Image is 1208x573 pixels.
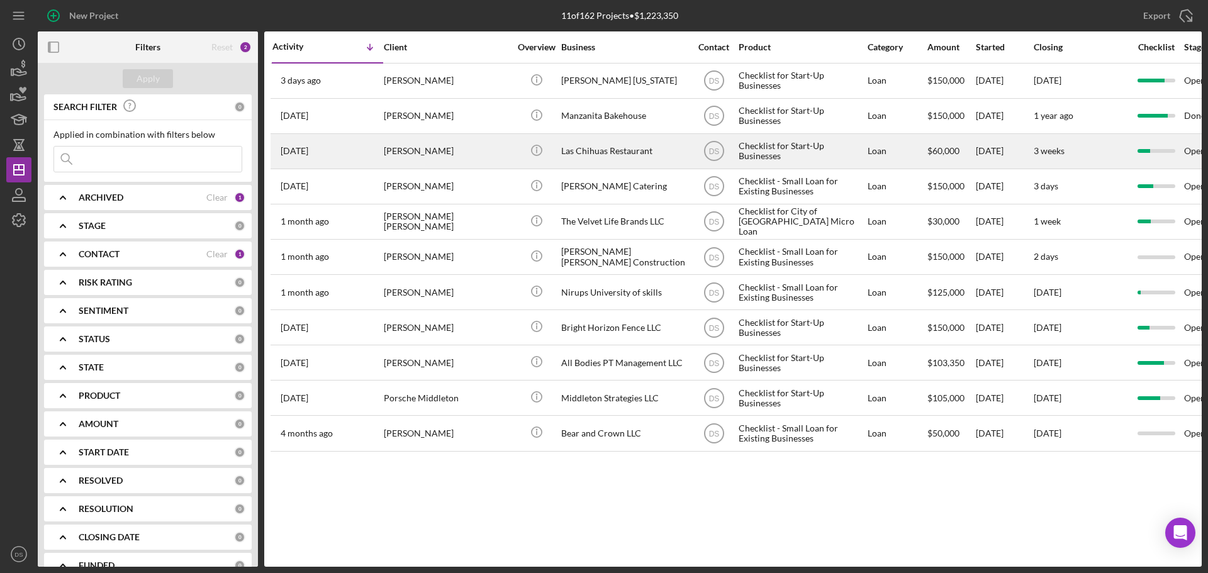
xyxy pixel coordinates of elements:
[79,419,118,429] b: AMOUNT
[976,346,1032,379] div: [DATE]
[234,248,245,260] div: 1
[868,205,926,238] div: Loan
[206,249,228,259] div: Clear
[384,205,510,238] div: [PERSON_NAME] [PERSON_NAME]
[234,277,245,288] div: 0
[79,391,120,401] b: PRODUCT
[79,221,106,231] b: STAGE
[1034,251,1058,262] time: 2 days
[53,130,242,140] div: Applied in combination with filters below
[1131,3,1202,28] button: Export
[561,99,687,133] div: Manzanita Bakehouse
[1034,42,1128,52] div: Closing
[272,42,328,52] div: Activity
[1143,3,1170,28] div: Export
[739,381,864,414] div: Checklist for Start-Up Businesses
[708,182,719,191] text: DS
[211,42,233,52] div: Reset
[1034,145,1065,156] time: 3 weeks
[135,42,160,52] b: Filters
[927,346,975,379] div: $103,350
[1034,287,1061,298] time: [DATE]
[6,542,31,567] button: DS
[234,503,245,515] div: 0
[927,275,975,309] div: $125,000
[234,220,245,231] div: 0
[234,305,245,316] div: 0
[868,170,926,203] div: Loan
[927,42,975,52] div: Amount
[281,111,308,121] time: 2025-08-21 04:05
[739,99,864,133] div: Checklist for Start-Up Businesses
[561,170,687,203] div: [PERSON_NAME] Catering
[384,170,510,203] div: [PERSON_NAME]
[739,275,864,309] div: Checklist - Small Loan for Existing Businesses
[281,75,321,86] time: 2025-08-24 17:48
[561,42,687,52] div: Business
[561,240,687,274] div: [PERSON_NAME] [PERSON_NAME] Construction
[281,252,329,262] time: 2025-07-15 20:17
[79,277,132,287] b: RISK RATING
[976,42,1032,52] div: Started
[927,311,975,344] div: $150,000
[234,390,245,401] div: 0
[38,3,131,28] button: New Project
[739,311,864,344] div: Checklist for Start-Up Businesses
[79,532,140,542] b: CLOSING DATE
[739,416,864,450] div: Checklist - Small Loan for Existing Businesses
[1129,42,1183,52] div: Checklist
[739,135,864,168] div: Checklist for Start-Up Businesses
[281,146,308,156] time: 2025-08-19 17:07
[927,170,975,203] div: $150,000
[53,102,117,112] b: SEARCH FILTER
[708,323,719,332] text: DS
[868,275,926,309] div: Loan
[868,346,926,379] div: Loan
[1034,110,1073,121] time: 1 year ago
[384,416,510,450] div: [PERSON_NAME]
[868,64,926,97] div: Loan
[739,64,864,97] div: Checklist for Start-Up Businesses
[708,253,719,262] text: DS
[868,311,926,344] div: Loan
[1034,322,1061,333] time: [DATE]
[976,64,1032,97] div: [DATE]
[708,112,719,121] text: DS
[1034,357,1061,368] time: [DATE]
[281,181,308,191] time: 2025-07-28 17:39
[976,381,1032,414] div: [DATE]
[739,205,864,238] div: Checklist for City of [GEOGRAPHIC_DATA] Micro Loan
[561,275,687,309] div: Nirups University of skills
[976,275,1032,309] div: [DATE]
[927,135,975,168] div: $60,000
[976,205,1032,238] div: [DATE]
[708,394,719,403] text: DS
[561,381,687,414] div: Middleton Strategies LLC
[708,77,719,86] text: DS
[239,41,252,53] div: 2
[79,560,115,570] b: FUNDED
[234,560,245,571] div: 0
[281,323,308,333] time: 2025-06-30 05:14
[234,447,245,458] div: 0
[281,358,308,368] time: 2025-06-19 21:10
[79,504,133,514] b: RESOLUTION
[927,99,975,133] div: $150,000
[561,311,687,344] div: Bright Horizon Fence LLC
[234,192,245,203] div: 1
[1034,428,1061,438] time: [DATE]
[281,216,329,226] time: 2025-07-26 01:15
[206,192,228,203] div: Clear
[513,42,560,52] div: Overview
[561,11,678,21] div: 11 of 162 Projects • $1,223,350
[868,416,926,450] div: Loan
[384,275,510,309] div: [PERSON_NAME]
[384,240,510,274] div: [PERSON_NAME]
[739,240,864,274] div: Checklist - Small Loan for Existing Businesses
[976,240,1032,274] div: [DATE]
[708,430,719,438] text: DS
[234,362,245,373] div: 0
[384,311,510,344] div: [PERSON_NAME]
[281,393,308,403] time: 2025-06-03 18:26
[868,135,926,168] div: Loan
